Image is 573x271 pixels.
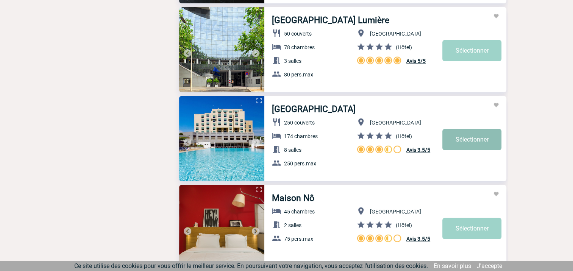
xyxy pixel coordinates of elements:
[272,193,314,203] a: Maison Nô
[434,262,471,269] a: En savoir plus
[284,236,313,242] span: 75 pers.max
[396,133,412,139] span: (Hôtel)
[284,120,315,126] span: 250 couverts
[442,129,501,150] a: Sélectionner
[272,234,281,243] img: baseline_group_white_24dp-b.png
[370,120,421,126] span: [GEOGRAPHIC_DATA]
[272,220,281,229] img: baseline_meeting_room_white_24dp-b.png
[272,56,281,65] img: baseline_meeting_room_white_24dp-b.png
[284,58,301,64] span: 3 salles
[406,58,426,64] span: Avis 5/5
[179,7,264,92] img: 1.jpg
[272,29,281,38] img: baseline_restaurant_white_24dp-b.png
[272,42,281,51] img: baseline_hotel_white_24dp-b.png
[272,118,281,127] img: baseline_restaurant_white_24dp-b.png
[179,185,264,270] img: 1.jpg
[406,147,430,153] span: Avis 3.5/5
[356,118,365,127] img: baseline_location_on_white_24dp-b.png
[272,159,281,168] img: baseline_group_white_24dp-b.png
[396,222,412,228] span: (Hôtel)
[406,236,430,242] span: Avis 3.5/5
[284,160,316,167] span: 250 pers.max
[272,207,281,216] img: baseline_hotel_white_24dp-b.png
[356,207,365,216] img: baseline_location_on_white_24dp-b.png
[442,218,501,239] a: Sélectionner
[396,44,412,50] span: (Hôtel)
[179,96,264,181] img: 1.jpg
[356,29,365,38] img: baseline_location_on_white_24dp-b.png
[272,15,389,25] a: [GEOGRAPHIC_DATA] Lumière
[493,13,499,19] img: Ajouter aux favoris
[272,145,281,154] img: baseline_meeting_room_white_24dp-b.png
[370,209,421,215] span: [GEOGRAPHIC_DATA]
[284,44,315,50] span: 78 chambres
[284,147,301,153] span: 8 salles
[284,31,312,37] span: 50 couverts
[272,131,281,140] img: baseline_hotel_white_24dp-b.png
[493,191,499,197] img: Ajouter aux favoris
[284,222,301,228] span: 2 salles
[442,40,501,61] a: Sélectionner
[370,31,421,37] span: [GEOGRAPHIC_DATA]
[284,72,313,78] span: 80 pers.max
[284,133,318,139] span: 174 chambres
[493,102,499,108] img: Ajouter aux favoris
[272,70,281,79] img: baseline_group_white_24dp-b.png
[272,104,356,114] a: [GEOGRAPHIC_DATA]
[74,262,428,269] span: Ce site utilise des cookies pour vous offrir le meilleur service. En poursuivant votre navigation...
[284,209,315,215] span: 45 chambres
[477,262,502,269] a: J'accepte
